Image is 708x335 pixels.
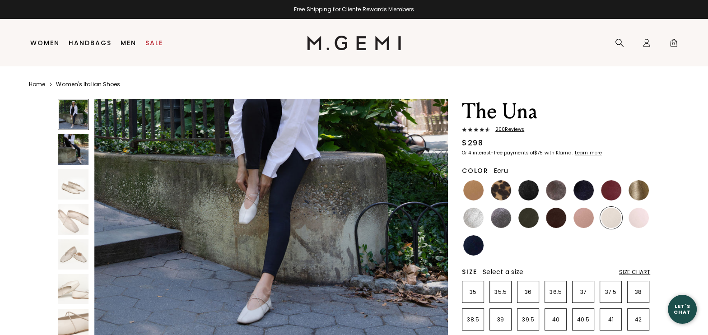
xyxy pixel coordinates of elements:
[545,288,566,296] p: 36.5
[491,180,511,200] img: Leopard Print
[462,288,484,296] p: 35
[58,134,88,164] img: The Una
[58,239,88,270] img: The Una
[544,149,573,156] klarna-placement-style-body: with Klarna
[121,39,136,47] a: Men
[145,39,163,47] a: Sale
[601,208,621,228] img: Ecru
[307,36,401,50] img: M.Gemi
[462,316,484,323] p: 38.5
[462,138,483,149] div: $298
[629,180,649,200] img: Gold
[600,316,621,323] p: 41
[573,208,594,228] img: Antique Rose
[462,127,650,134] a: 200Reviews
[463,180,484,200] img: Light Tan
[573,316,594,323] p: 40.5
[494,166,508,175] span: Ecru
[668,303,697,315] div: Let's Chat
[29,81,45,88] a: Home
[574,150,602,156] a: Learn more
[601,180,621,200] img: Burgundy
[546,208,566,228] img: Chocolate
[629,208,649,228] img: Ballerina Pink
[463,208,484,228] img: Silver
[490,316,511,323] p: 39
[462,268,477,275] h2: Size
[669,40,678,49] span: 0
[573,288,594,296] p: 37
[518,208,539,228] img: Military
[490,288,511,296] p: 35.5
[56,81,120,88] a: Women's Italian Shoes
[517,288,539,296] p: 36
[573,180,594,200] img: Midnight Blue
[628,288,649,296] p: 38
[600,288,621,296] p: 37.5
[517,316,539,323] p: 39.5
[58,274,88,304] img: The Una
[462,149,534,156] klarna-placement-style-body: Or 4 interest-free payments of
[546,180,566,200] img: Cocoa
[491,208,511,228] img: Gunmetal
[462,99,650,124] h1: The Una
[58,169,88,200] img: The Una
[69,39,112,47] a: Handbags
[575,149,602,156] klarna-placement-style-cta: Learn more
[628,316,649,323] p: 42
[545,316,566,323] p: 40
[462,167,489,174] h2: Color
[619,269,650,276] div: Size Chart
[58,204,88,234] img: The Una
[518,180,539,200] img: Black
[490,127,524,132] span: 200 Review s
[534,149,543,156] klarna-placement-style-amount: $75
[483,267,523,276] span: Select a size
[463,235,484,256] img: Navy
[30,39,60,47] a: Women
